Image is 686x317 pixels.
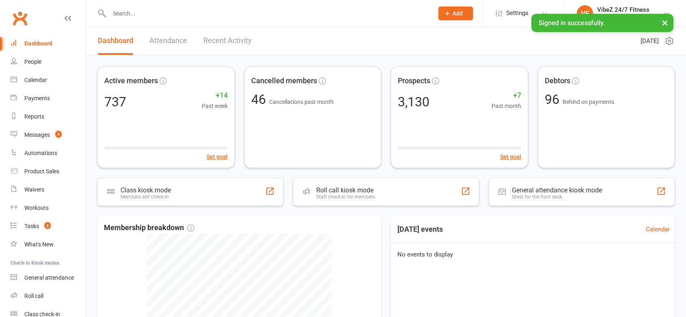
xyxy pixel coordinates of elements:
[149,27,187,55] a: Attendance
[597,13,649,21] div: VibeZ 24/7 Fitness
[11,53,86,71] a: People
[506,4,529,22] span: Settings
[24,95,50,101] div: Payments
[251,75,317,87] span: Cancelled members
[24,223,39,229] div: Tasks
[658,14,672,31] button: ×
[545,92,563,107] span: 96
[11,235,86,254] a: What's New
[98,27,133,55] a: Dashboard
[512,186,602,194] div: General attendance kiosk mode
[104,222,194,234] span: Membership breakdown
[11,217,86,235] a: Tasks 2
[24,186,44,193] div: Waivers
[577,5,593,22] div: VF
[10,8,30,28] a: Clubworx
[55,131,62,138] span: 5
[107,8,428,19] input: Search...
[545,75,570,87] span: Debtors
[492,101,521,110] span: Past month
[24,113,44,120] div: Reports
[11,162,86,181] a: Product Sales
[512,194,602,200] div: Great for the front desk
[203,27,252,55] a: Recent Activity
[11,181,86,199] a: Waivers
[24,150,57,156] div: Automations
[24,274,74,281] div: General attendance
[391,222,449,237] h3: [DATE] events
[11,287,86,305] a: Roll call
[24,168,59,175] div: Product Sales
[121,186,171,194] div: Class kiosk mode
[453,10,463,17] span: Add
[207,152,228,161] button: Set goal
[104,75,158,87] span: Active members
[398,95,429,108] div: 3,130
[11,269,86,287] a: General attendance kiosk mode
[500,152,521,161] button: Set goal
[24,205,49,211] div: Workouts
[24,132,50,138] div: Messages
[492,90,521,101] span: +7
[398,75,430,87] span: Prospects
[11,89,86,108] a: Payments
[24,40,52,47] div: Dashboard
[563,99,614,105] span: Behind on payments
[24,77,47,83] div: Calendar
[11,126,86,144] a: Messages 5
[24,241,54,248] div: What's New
[11,144,86,162] a: Automations
[202,101,228,110] span: Past week
[11,35,86,53] a: Dashboard
[44,222,51,229] span: 2
[11,71,86,89] a: Calendar
[646,224,670,234] a: Calendar
[269,99,334,105] span: Cancellations past month
[251,92,269,107] span: 46
[316,194,375,200] div: Staff check-in for members
[24,58,41,65] div: People
[121,194,171,200] div: Members self check-in
[388,243,678,266] div: No events to display
[11,108,86,126] a: Reports
[24,293,43,299] div: Roll call
[202,90,228,101] span: +14
[597,6,649,13] div: VibeZ 24/7 Fitness
[539,19,605,27] span: Signed in successfully.
[438,6,473,20] button: Add
[104,95,126,108] div: 737
[316,186,375,194] div: Roll call kiosk mode
[11,199,86,217] a: Workouts
[641,36,659,46] span: [DATE]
